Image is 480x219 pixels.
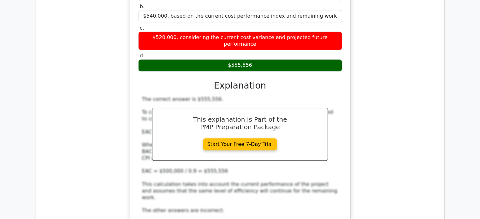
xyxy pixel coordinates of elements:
a: Start Your Free 7-Day Trial [203,138,277,150]
div: $540,000, based on the current cost performance index and remaining work [138,10,342,22]
span: c. [140,25,144,31]
div: $555,556 [138,59,342,72]
span: b. [140,3,145,9]
div: $520,000, considering the current cost variance and projected future performance [138,32,342,50]
h3: Explanation [142,80,338,91]
span: d. [140,53,145,59]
